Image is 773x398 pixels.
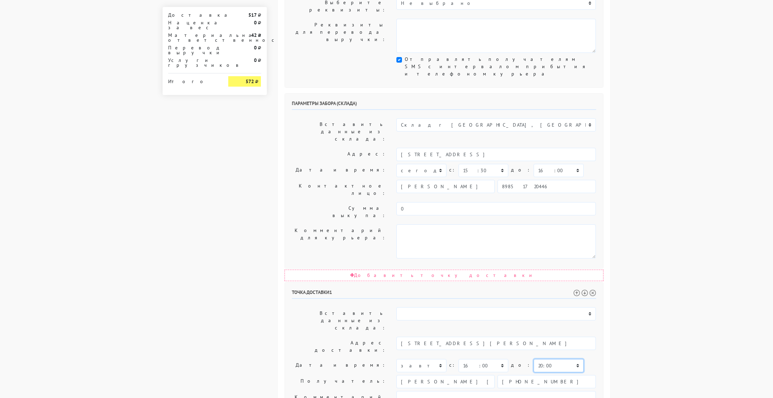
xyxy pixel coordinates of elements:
input: Телефон [497,375,596,388]
strong: 42 [251,32,257,38]
input: Телефон [497,180,596,193]
h6: Точка доставки [292,289,596,299]
label: Адрес доставки: [287,337,392,356]
strong: 0 [254,45,257,51]
label: Адрес: [287,148,392,161]
strong: 0 [254,19,257,26]
strong: 572 [246,78,254,85]
strong: 0 [254,57,257,63]
input: Имя [396,180,495,193]
div: Услуги грузчиков [163,58,223,67]
label: Отправлять получателям SMS с интервалом прибытия и телефоном курьера [405,56,596,78]
label: Вставить данные из склада: [287,307,392,334]
label: Дата и время: [287,164,392,177]
label: Получатель: [287,375,392,388]
label: до: [511,164,531,176]
label: до: [511,359,531,371]
span: 1 [329,289,332,295]
div: Итого [168,76,218,84]
div: Перевод выручки [163,45,223,55]
div: Доставка [163,13,223,17]
input: Имя [396,375,495,388]
div: Добавить точку доставки [285,270,603,281]
h6: Параметры забора (склада) [292,101,596,110]
label: c: [449,164,456,176]
label: Контактное лицо: [287,180,392,199]
div: Наценка за вес [163,20,223,30]
label: Вставить данные из склада: [287,118,392,145]
label: Комментарий для курьера: [287,224,392,258]
div: Материальная ответственность [163,33,223,42]
strong: 517 [248,12,257,18]
label: Реквизиты для перевода выручки: [287,19,392,53]
label: Дата и время: [287,359,392,372]
label: Сумма выкупа: [287,202,392,222]
label: c: [449,359,456,371]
